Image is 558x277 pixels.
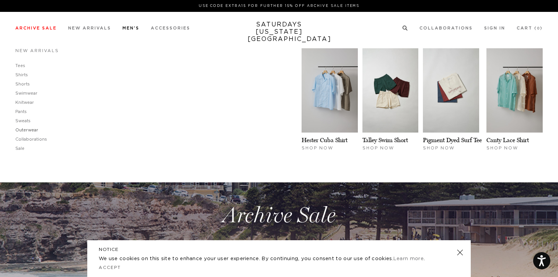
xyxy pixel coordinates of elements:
[68,26,111,30] a: New Arrivals
[15,49,59,53] a: New Arrivals
[393,256,424,261] a: Learn more
[423,136,482,144] a: Pigment Dyed Surf Tee
[15,146,24,151] a: Sale
[362,136,408,144] a: Talley Swim Short
[151,26,190,30] a: Accessories
[248,21,311,43] a: SATURDAYS[US_STATE][GEOGRAPHIC_DATA]
[486,136,529,144] a: Canty Lace Shirt
[537,27,540,30] small: 0
[15,128,38,132] a: Outerwear
[122,26,139,30] a: Men's
[18,3,540,9] p: Use Code EXTRA15 for Further 15% Off Archive Sale Items
[15,100,34,105] a: Knitwear
[15,26,57,30] a: Archive Sale
[99,246,459,253] h5: NOTICE
[15,64,25,68] a: Tees
[15,119,31,123] a: Sweats
[15,110,27,114] a: Pants
[15,91,38,95] a: Swimwear
[484,26,505,30] a: Sign In
[15,73,28,77] a: Shirts
[419,26,473,30] a: Collaborations
[99,255,432,263] p: We use cookies on this site to enhance your user experience. By continuing, you consent to our us...
[99,266,121,270] a: Accept
[15,137,47,141] a: Collaborations
[302,136,348,144] a: Hester Cuba Shirt
[15,82,30,86] a: Shorts
[517,26,543,30] a: Cart (0)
